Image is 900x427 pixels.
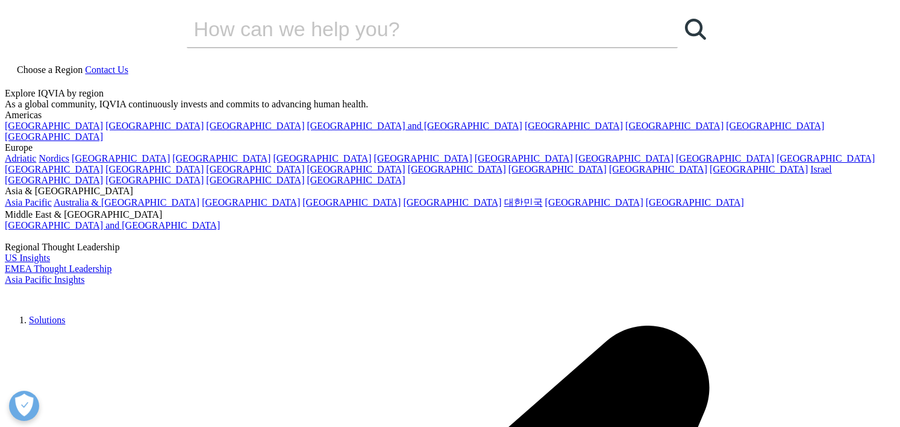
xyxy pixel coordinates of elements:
a: 대한민국 [504,197,543,207]
a: [GEOGRAPHIC_DATA] [206,164,304,174]
a: [GEOGRAPHIC_DATA] [5,131,103,142]
a: [GEOGRAPHIC_DATA] [105,175,204,185]
a: [GEOGRAPHIC_DATA] [206,121,304,131]
a: [GEOGRAPHIC_DATA] [625,121,723,131]
input: 검색 [187,11,643,47]
a: [GEOGRAPHIC_DATA] [403,197,501,207]
div: As a global community, IQVIA continuously invests and commits to advancing human health. [5,99,895,110]
a: EMEA Thought Leadership [5,264,111,274]
div: Regional Thought Leadership [5,242,895,253]
a: [GEOGRAPHIC_DATA] [307,164,405,174]
a: Israel [810,164,832,174]
a: [GEOGRAPHIC_DATA] [105,164,204,174]
a: [GEOGRAPHIC_DATA] [72,153,170,163]
a: [GEOGRAPHIC_DATA] [206,175,304,185]
div: Explore IQVIA by region [5,88,895,99]
a: [GEOGRAPHIC_DATA] [710,164,808,174]
a: US Insights [5,253,50,263]
a: [GEOGRAPHIC_DATA] [105,121,204,131]
a: [GEOGRAPHIC_DATA] [202,197,300,207]
a: [GEOGRAPHIC_DATA] and [GEOGRAPHIC_DATA] [307,121,522,131]
a: [GEOGRAPHIC_DATA] [5,175,103,185]
a: [GEOGRAPHIC_DATA] [302,197,401,207]
a: [GEOGRAPHIC_DATA] [172,153,270,163]
a: 검색 [678,11,714,47]
div: Asia & [GEOGRAPHIC_DATA] [5,186,895,197]
span: Choose a Region [17,65,83,75]
a: Asia Pacific [5,197,52,207]
a: [GEOGRAPHIC_DATA] [374,153,472,163]
a: Contact Us [85,65,128,75]
a: [GEOGRAPHIC_DATA] [676,153,774,163]
a: [GEOGRAPHIC_DATA] [777,153,875,163]
a: [GEOGRAPHIC_DATA] [525,121,623,131]
a: [GEOGRAPHIC_DATA] [575,153,673,163]
a: Asia Pacific Insights [5,274,84,285]
a: [GEOGRAPHIC_DATA] [273,153,371,163]
a: [GEOGRAPHIC_DATA] [475,153,573,163]
a: [GEOGRAPHIC_DATA] [408,164,506,174]
div: Americas [5,110,895,121]
div: Middle East & [GEOGRAPHIC_DATA] [5,209,895,220]
a: [GEOGRAPHIC_DATA] [545,197,643,207]
a: Nordics [39,153,69,163]
a: [GEOGRAPHIC_DATA] [307,175,405,185]
a: Australia & [GEOGRAPHIC_DATA] [54,197,199,207]
div: Europe [5,142,895,153]
a: Adriatic [5,153,36,163]
a: [GEOGRAPHIC_DATA] [726,121,824,131]
button: 개방형 기본 설정 [9,391,39,421]
a: [GEOGRAPHIC_DATA] [508,164,607,174]
a: [GEOGRAPHIC_DATA] [609,164,707,174]
a: [GEOGRAPHIC_DATA] and [GEOGRAPHIC_DATA] [5,220,220,230]
svg: Search [685,19,706,40]
a: [GEOGRAPHIC_DATA] [646,197,744,207]
a: Solutions [29,315,65,325]
a: [GEOGRAPHIC_DATA] [5,164,103,174]
a: [GEOGRAPHIC_DATA] [5,121,103,131]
